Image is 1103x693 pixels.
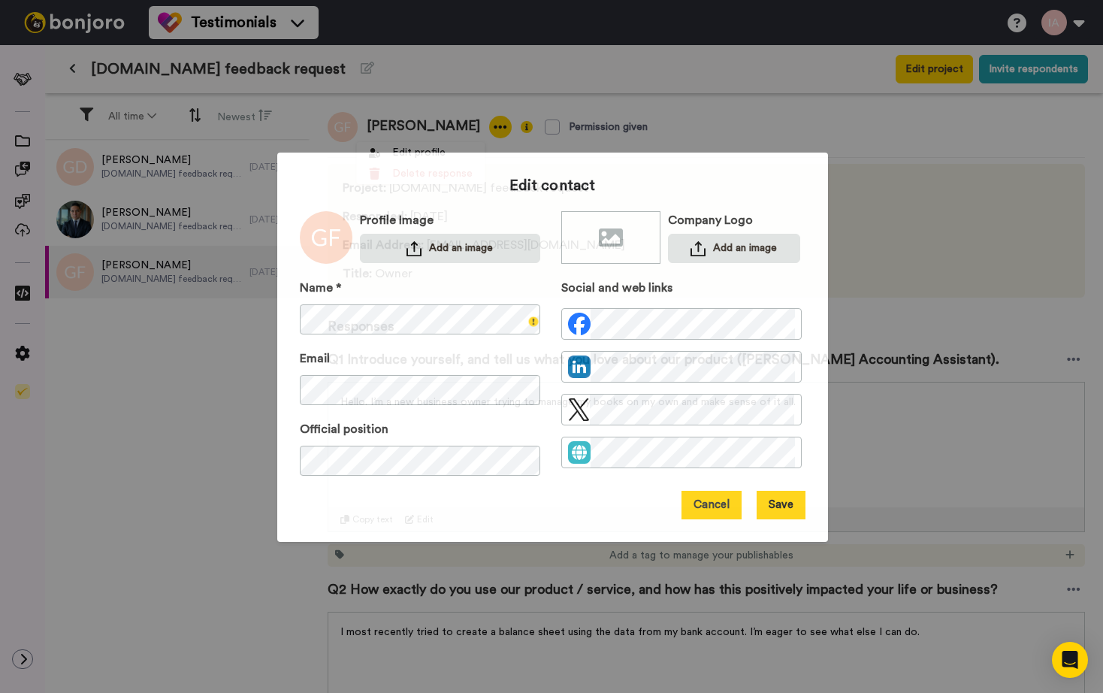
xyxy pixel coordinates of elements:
img: upload.svg [406,241,422,256]
button: Save [757,491,805,519]
label: Name * [300,279,341,297]
div: Company Logo [668,211,800,229]
div: Open Intercom Messenger [1052,642,1088,678]
div: Social and web links [561,279,802,297]
img: twitter-x-black.png [568,398,590,421]
button: Cancel [681,491,742,519]
div: Profile Image [360,211,540,229]
img: gf.png [300,211,352,264]
button: Add an image [360,234,540,263]
h1: Edit contact [509,175,596,196]
img: linked-in.png [568,356,591,378]
img: web.svg [568,441,591,464]
button: Add an image [668,234,800,263]
label: Official position [300,420,388,438]
div: Tooltip anchor [527,315,540,328]
img: facebook.svg [568,313,591,335]
label: Email [300,350,330,368]
img: upload.svg [691,241,706,256]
